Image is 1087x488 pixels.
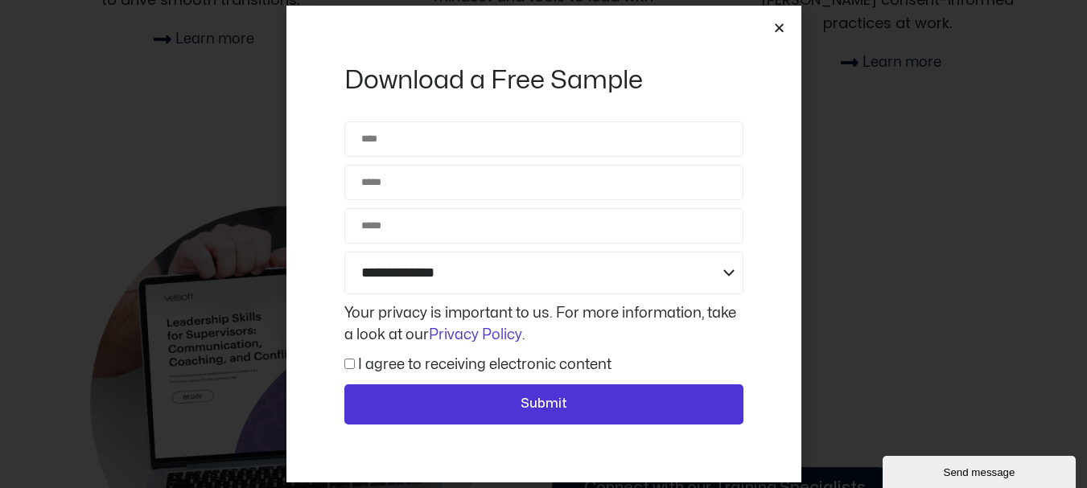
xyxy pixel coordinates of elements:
[883,453,1079,488] iframe: chat widget
[773,22,785,34] a: Close
[521,394,567,415] span: Submit
[340,302,747,346] div: Your privacy is important to us. For more information, take a look at our .
[344,64,743,97] h2: Download a Free Sample
[358,358,611,371] label: I agree to receiving electronic content
[344,384,743,424] button: Submit
[429,328,522,342] a: Privacy Policy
